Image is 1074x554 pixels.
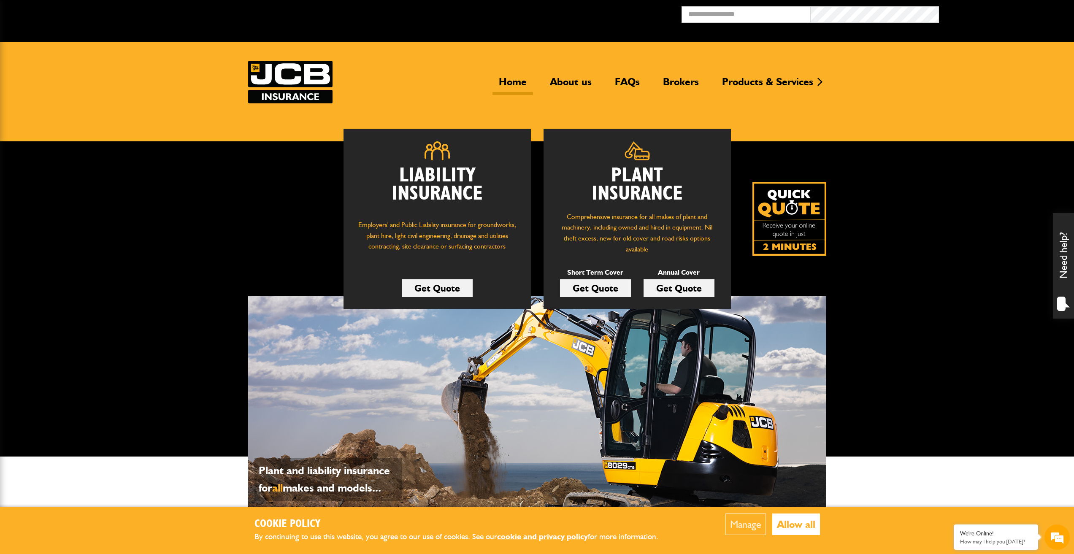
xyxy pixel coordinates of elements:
[752,182,826,256] a: Get your insurance quote isn just 2-minutes
[716,76,820,95] a: Products & Services
[644,279,714,297] a: Get Quote
[272,481,283,495] span: all
[254,518,672,531] h2: Cookie Policy
[254,530,672,543] p: By continuing to use this website, you agree to our use of cookies. See our for more information.
[556,211,718,254] p: Comprehensive insurance for all makes of plant and machinery, including owned and hired in equipm...
[609,76,646,95] a: FAQs
[248,61,333,103] img: JCB Insurance Services logo
[544,76,598,95] a: About us
[644,267,714,278] p: Annual Cover
[259,462,398,497] p: Plant and liability insurance for makes and models...
[725,513,766,535] button: Manage
[939,6,1068,19] button: Broker Login
[752,182,826,256] img: Quick Quote
[772,513,820,535] button: Allow all
[556,167,718,203] h2: Plant Insurance
[560,279,631,297] a: Get Quote
[1053,213,1074,319] div: Need help?
[657,76,705,95] a: Brokers
[356,219,518,260] p: Employers' and Public Liability insurance for groundworks, plant hire, light civil engineering, d...
[960,530,1032,537] div: We're Online!
[560,267,631,278] p: Short Term Cover
[402,279,473,297] a: Get Quote
[492,76,533,95] a: Home
[356,167,518,211] h2: Liability Insurance
[248,61,333,103] a: JCB Insurance Services
[497,532,588,541] a: cookie and privacy policy
[960,538,1032,545] p: How may I help you today?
